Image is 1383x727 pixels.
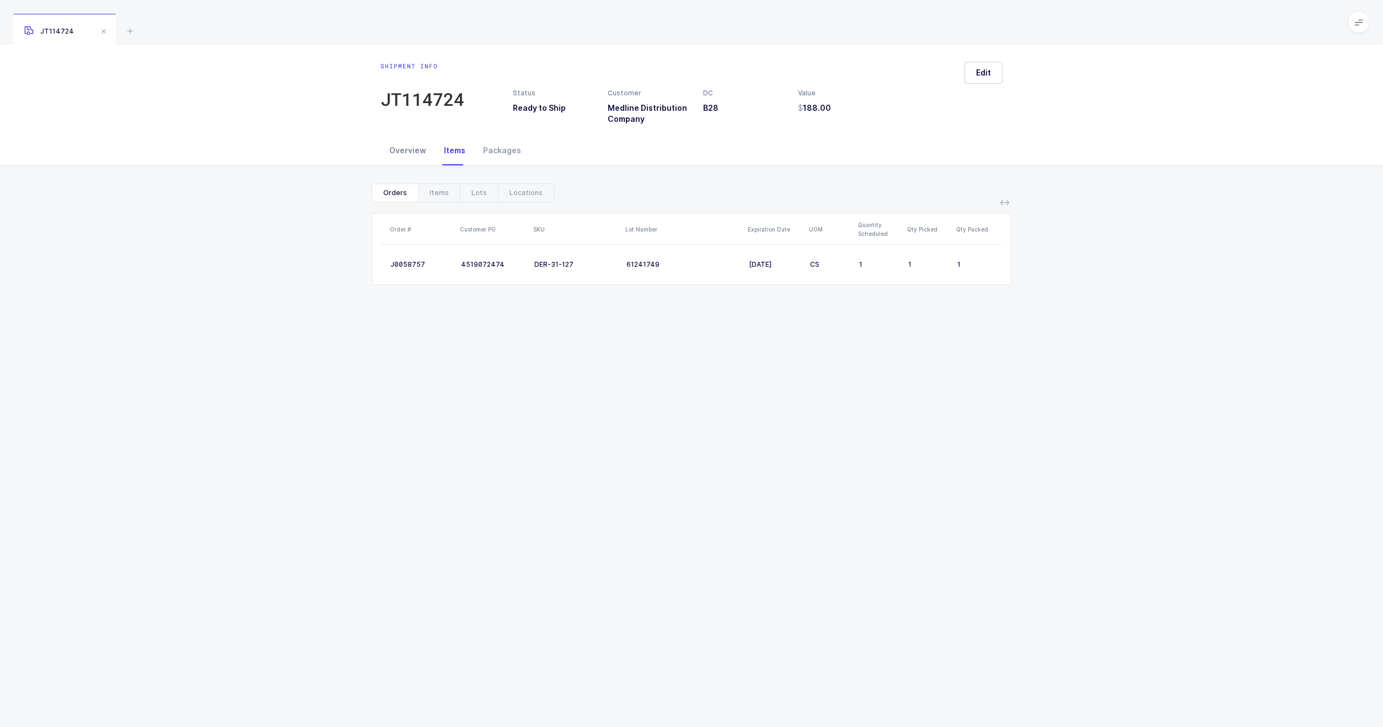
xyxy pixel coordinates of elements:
[533,225,619,234] div: SKU
[964,62,1003,84] button: Edit
[625,225,741,234] div: Lot Number
[703,88,785,98] div: DC
[435,136,474,165] div: Items
[908,260,948,269] div: 1
[809,225,851,234] div: UOM
[460,184,498,202] div: Lots
[703,103,785,114] h3: B28
[749,260,801,269] div: [DATE]
[534,260,618,269] div: DER-31-127
[24,27,74,35] span: JT114724
[907,225,950,234] div: Qty Picked
[390,225,453,234] div: Order #
[460,225,527,234] div: Customer PO
[380,136,435,165] div: Overview
[858,220,900,238] div: Quantity Scheduled
[859,260,899,269] div: 1
[372,184,418,202] div: Orders
[380,62,464,71] div: Shipment info
[498,184,554,202] div: Locations
[748,225,802,234] div: Expiration Date
[798,88,880,98] div: Value
[810,260,850,269] div: CS
[956,225,999,234] div: Qty Packed
[390,260,452,269] div: J0058757
[957,260,993,269] div: 1
[798,103,831,114] span: 188.00
[608,88,689,98] div: Customer
[461,260,526,269] div: 4519072474
[626,260,740,269] div: 61241749
[608,103,689,125] h3: Medline Distribution Company
[513,88,594,98] div: Status
[474,136,530,165] div: Packages
[418,184,460,202] div: Items
[513,103,594,114] h3: Ready to Ship
[976,67,991,78] span: Edit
